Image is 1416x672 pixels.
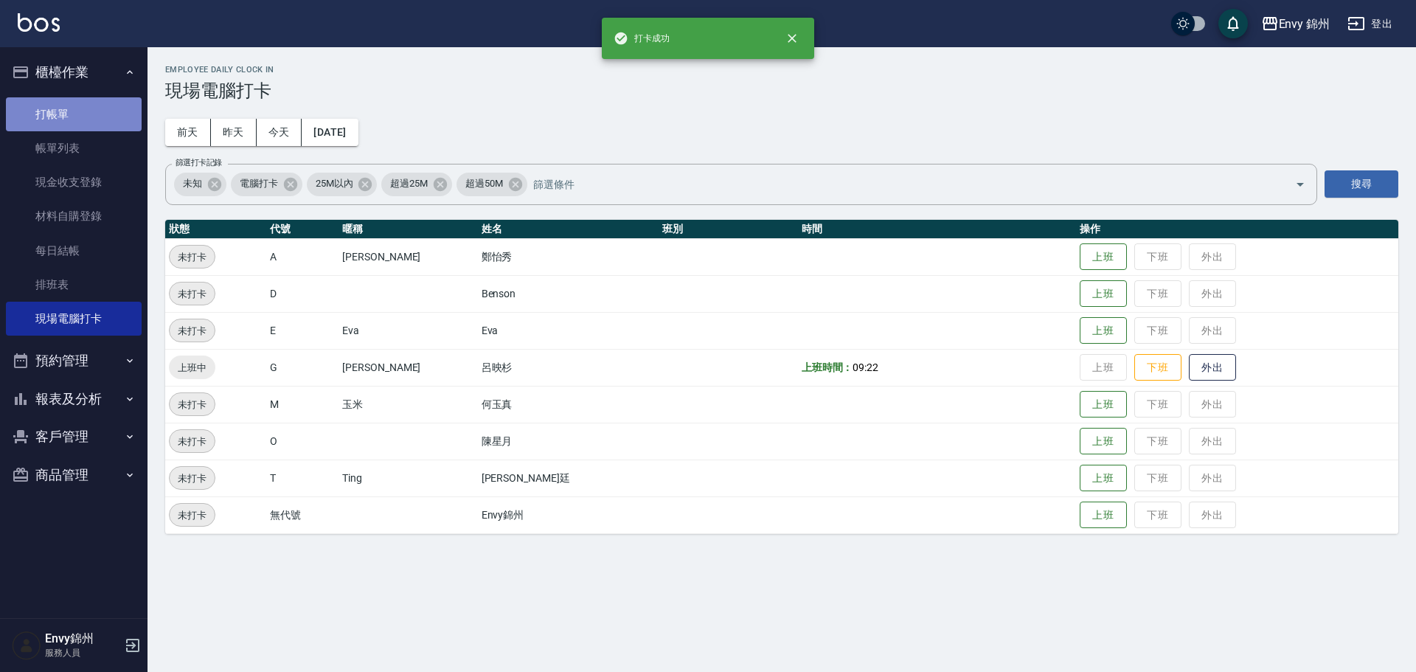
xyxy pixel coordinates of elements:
div: 25M以內 [307,173,378,196]
button: 櫃檯作業 [6,53,142,91]
span: 上班中 [169,360,215,375]
button: 上班 [1080,317,1127,344]
h3: 現場電腦打卡 [165,80,1398,101]
button: 上班 [1080,502,1127,529]
button: 上班 [1080,243,1127,271]
span: 未打卡 [170,508,215,523]
th: 操作 [1076,220,1398,239]
span: 未打卡 [170,434,215,449]
a: 帳單列表 [6,131,142,165]
th: 姓名 [478,220,659,239]
td: 呂映杉 [478,349,659,386]
td: 無代號 [266,496,339,533]
div: 電腦打卡 [231,173,302,196]
img: Person [12,631,41,660]
h5: Envy錦州 [45,631,120,646]
h2: Employee Daily Clock In [165,65,1398,75]
img: Logo [18,13,60,32]
th: 狀態 [165,220,266,239]
td: G [266,349,339,386]
span: 09:22 [853,361,878,373]
button: Envy 錦州 [1255,9,1336,39]
td: D [266,275,339,312]
td: Eva [339,312,477,349]
td: Envy錦州 [478,496,659,533]
td: Ting [339,460,477,496]
button: 上班 [1080,280,1127,308]
td: M [266,386,339,423]
button: 上班 [1080,428,1127,455]
td: 何玉真 [478,386,659,423]
td: 陳星月 [478,423,659,460]
th: 班別 [659,220,797,239]
a: 每日結帳 [6,234,142,268]
span: 超過25M [381,176,437,191]
button: 搜尋 [1325,170,1398,198]
a: 材料自購登錄 [6,199,142,233]
button: 下班 [1134,354,1181,381]
button: 預約管理 [6,342,142,380]
p: 服務人員 [45,646,120,659]
span: 未打卡 [170,471,215,486]
button: 今天 [257,119,302,146]
td: E [266,312,339,349]
a: 現場電腦打卡 [6,302,142,336]
button: [DATE] [302,119,358,146]
div: Envy 錦州 [1279,15,1330,33]
td: [PERSON_NAME] [339,349,477,386]
th: 暱稱 [339,220,477,239]
button: close [776,22,808,55]
b: 上班時間： [802,361,853,373]
th: 代號 [266,220,339,239]
td: Eva [478,312,659,349]
span: 超過50M [457,176,512,191]
td: [PERSON_NAME]廷 [478,460,659,496]
div: 超過50M [457,173,527,196]
button: 上班 [1080,465,1127,492]
button: 商品管理 [6,456,142,494]
button: 上班 [1080,391,1127,418]
button: save [1218,9,1248,38]
button: 外出 [1189,354,1236,381]
td: 玉米 [339,386,477,423]
span: 電腦打卡 [231,176,287,191]
span: 25M以內 [307,176,362,191]
button: 前天 [165,119,211,146]
td: A [266,238,339,275]
span: 未知 [174,176,211,191]
span: 未打卡 [170,323,215,339]
td: [PERSON_NAME] [339,238,477,275]
div: 超過25M [381,173,452,196]
th: 時間 [798,220,1076,239]
td: T [266,460,339,496]
a: 打帳單 [6,97,142,131]
label: 篩選打卡記錄 [176,157,222,168]
input: 篩選條件 [530,171,1269,197]
a: 現金收支登錄 [6,165,142,199]
button: Open [1288,173,1312,196]
span: 未打卡 [170,286,215,302]
td: O [266,423,339,460]
span: 未打卡 [170,249,215,265]
td: 鄭怡秀 [478,238,659,275]
button: 登出 [1342,10,1398,38]
span: 未打卡 [170,397,215,412]
button: 昨天 [211,119,257,146]
td: Benson [478,275,659,312]
span: 打卡成功 [614,31,670,46]
div: 未知 [174,173,226,196]
button: 報表及分析 [6,380,142,418]
a: 排班表 [6,268,142,302]
button: 客戶管理 [6,418,142,456]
